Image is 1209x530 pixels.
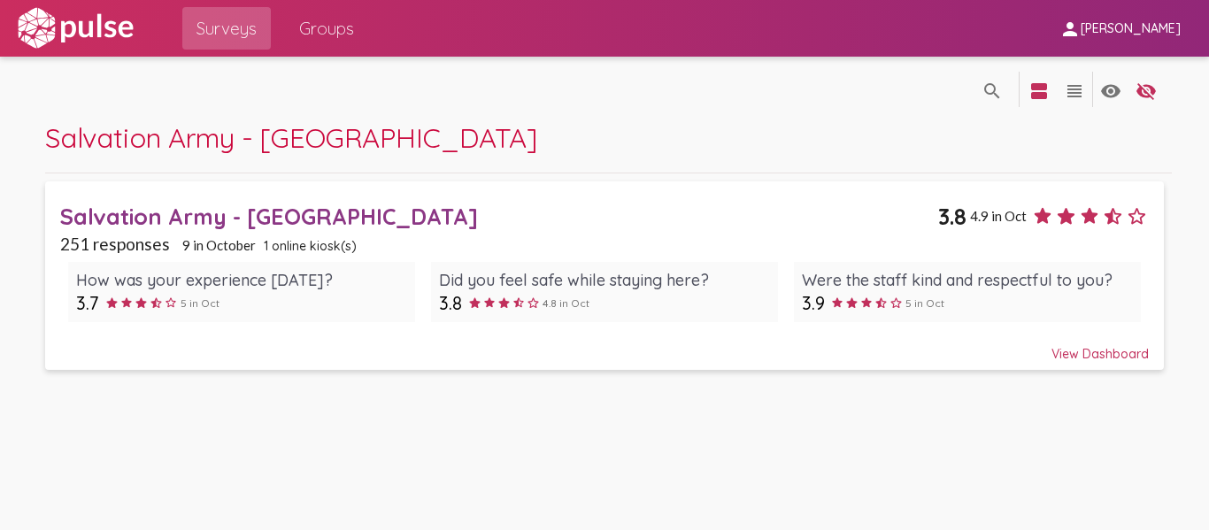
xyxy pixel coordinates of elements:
[982,81,1003,102] mat-icon: language
[181,296,219,310] span: 5 in Oct
[1059,19,1081,40] mat-icon: person
[45,120,537,155] span: Salvation Army - [GEOGRAPHIC_DATA]
[1028,81,1050,102] mat-icon: language
[970,208,1027,224] span: 4.9 in Oct
[439,292,462,314] span: 3.8
[802,270,1133,290] div: Were the staff kind and respectful to you?
[543,296,589,310] span: 4.8 in Oct
[60,330,1148,362] div: View Dashboard
[938,203,966,230] span: 3.8
[802,292,825,314] span: 3.9
[264,238,357,254] span: 1 online kiosk(s)
[1045,12,1195,44] button: [PERSON_NAME]
[60,234,170,254] span: 251 responses
[299,12,354,44] span: Groups
[439,270,770,290] div: Did you feel safe while staying here?
[1093,72,1128,107] button: language
[14,6,136,50] img: white-logo.svg
[285,7,368,50] a: Groups
[196,12,257,44] span: Surveys
[60,203,937,230] div: Salvation Army - [GEOGRAPHIC_DATA]
[1057,72,1092,107] button: language
[974,72,1010,107] button: language
[905,296,944,310] span: 5 in Oct
[1064,81,1085,102] mat-icon: language
[76,292,99,314] span: 3.7
[1021,72,1057,107] button: language
[1100,81,1121,102] mat-icon: language
[45,181,1165,370] a: Salvation Army - [GEOGRAPHIC_DATA]3.84.9 in Oct251 responses9 in October1 online kiosk(s)How was ...
[182,7,271,50] a: Surveys
[1128,72,1164,107] button: language
[1081,21,1181,37] span: [PERSON_NAME]
[76,270,407,290] div: How was your experience [DATE]?
[1136,81,1157,102] mat-icon: language
[182,237,256,253] span: 9 in October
